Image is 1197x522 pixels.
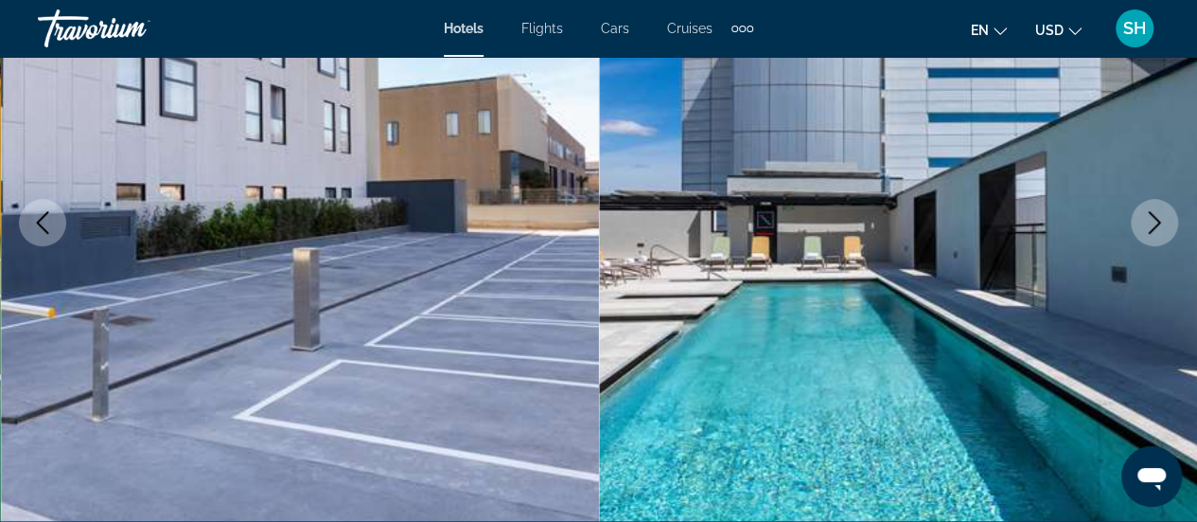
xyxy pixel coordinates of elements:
a: Hotels [444,21,484,36]
span: SH [1123,19,1146,38]
button: User Menu [1110,9,1159,48]
span: USD [1035,23,1064,38]
button: Next image [1131,199,1178,246]
a: Cars [601,21,629,36]
a: Cruises [667,21,713,36]
iframe: Кнопка для запуску вікна повідомлень [1121,446,1182,507]
button: Change language [971,16,1007,44]
a: Flights [521,21,563,36]
span: en [971,23,989,38]
a: Travorium [38,4,227,53]
button: Previous image [19,199,66,246]
button: Change currency [1035,16,1082,44]
button: Extra navigation items [731,13,753,44]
